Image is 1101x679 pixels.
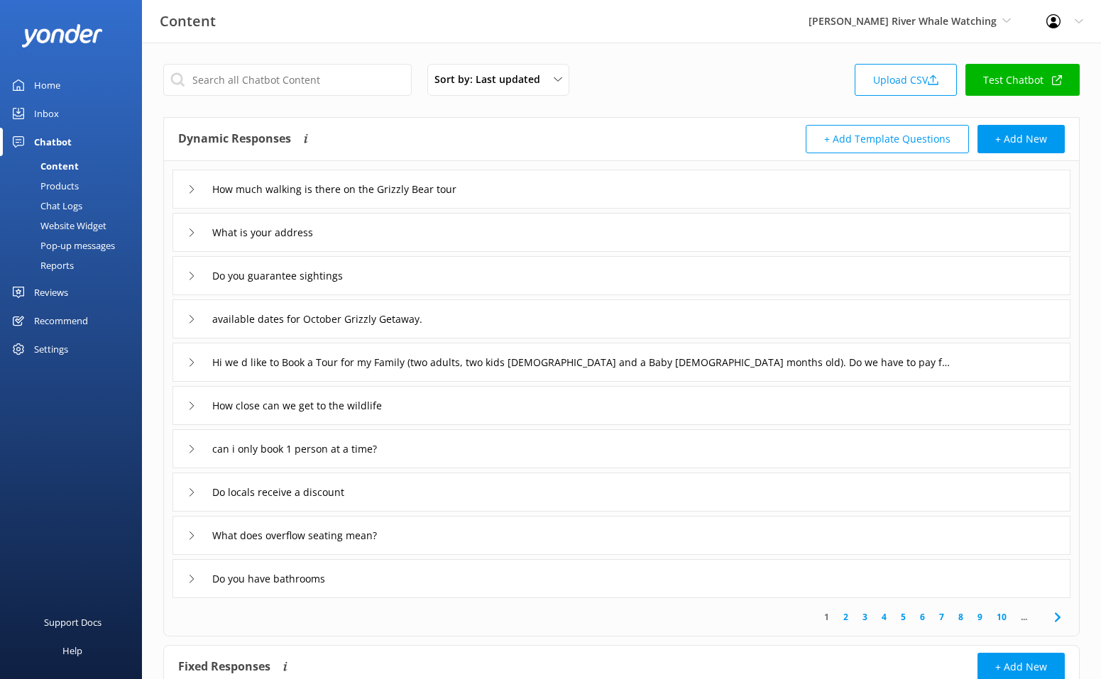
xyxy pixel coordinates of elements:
h3: Content [160,10,216,33]
span: ... [1014,610,1034,624]
div: Home [34,71,60,99]
div: Recommend [34,307,88,335]
a: Website Widget [9,216,142,236]
div: Help [62,636,82,665]
div: Chatbot [34,128,72,156]
a: Pop-up messages [9,236,142,255]
div: Chat Logs [9,196,82,216]
a: 3 [855,610,875,624]
div: Inbox [34,99,59,128]
a: Upload CSV [855,64,957,96]
h4: Dynamic Responses [178,125,291,153]
button: + Add Template Questions [806,125,969,153]
div: Support Docs [44,608,102,636]
span: [PERSON_NAME] River Whale Watching [809,14,997,28]
button: + Add New [977,125,1065,153]
div: Pop-up messages [9,236,115,255]
a: Reports [9,255,142,275]
a: 10 [990,610,1014,624]
a: 9 [970,610,990,624]
a: 6 [913,610,932,624]
div: Website Widget [9,216,106,236]
a: 4 [875,610,894,624]
input: Search all Chatbot Content [163,64,412,96]
a: 1 [817,610,836,624]
a: 7 [932,610,951,624]
a: Test Chatbot [965,64,1080,96]
div: Content [9,156,79,176]
span: Sort by: Last updated [434,72,549,87]
a: 2 [836,610,855,624]
div: Reports [9,255,74,275]
a: Content [9,156,142,176]
div: Settings [34,335,68,363]
div: Reviews [34,278,68,307]
a: 8 [951,610,970,624]
a: Products [9,176,142,196]
img: yonder-white-logo.png [21,24,103,48]
a: Chat Logs [9,196,142,216]
a: 5 [894,610,913,624]
div: Products [9,176,79,196]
